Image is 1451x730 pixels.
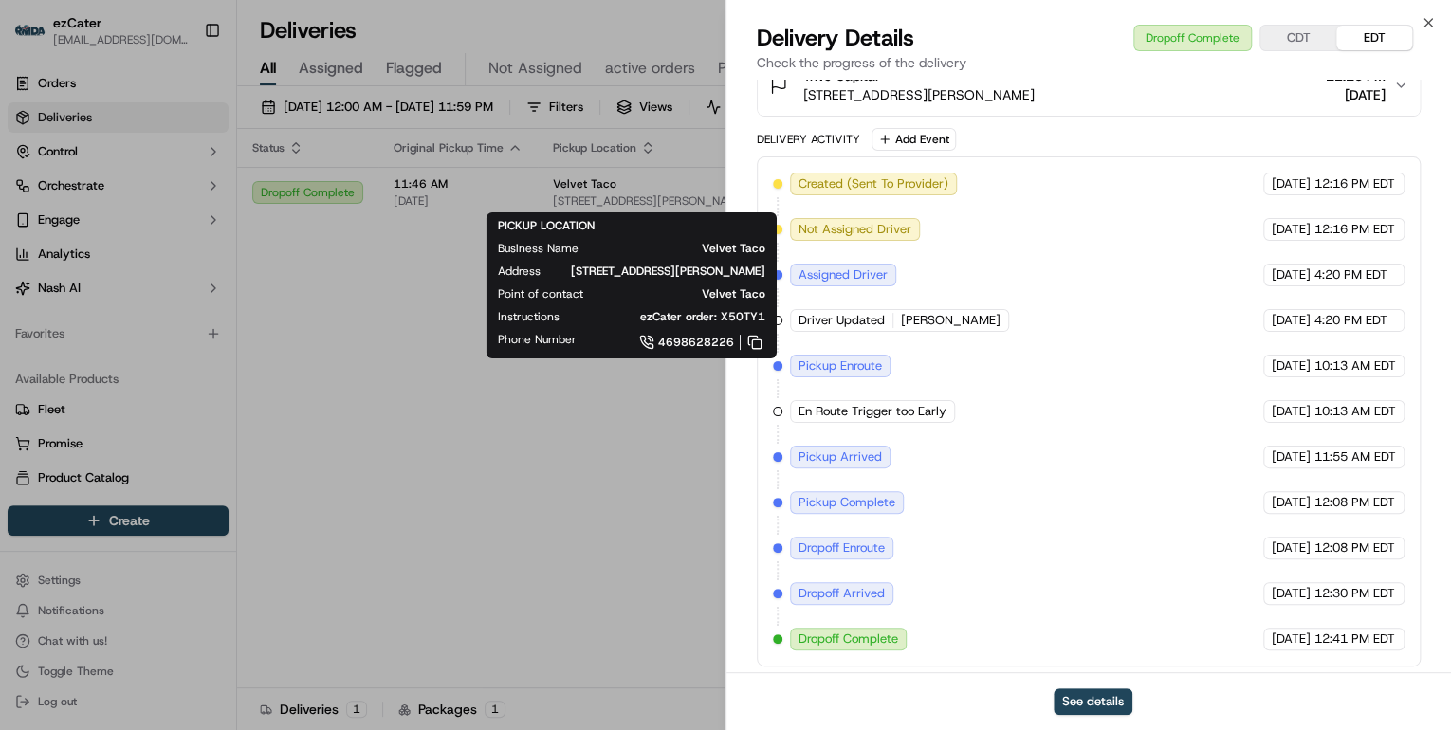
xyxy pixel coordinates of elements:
[1272,403,1311,420] span: [DATE]
[1314,585,1395,602] span: 12:30 PM EDT
[134,320,230,336] a: Powered byPylon
[322,187,345,210] button: Start new chat
[799,266,888,283] span: Assigned Driver
[614,286,765,301] span: Velvet Taco
[609,241,765,256] span: Velvet Taco
[799,175,948,192] span: Created (Sent To Provider)
[19,277,34,292] div: 📗
[758,55,1420,116] button: Trive Capital[STREET_ADDRESS][PERSON_NAME]12:15 PM[DATE]
[757,132,860,147] div: Delivery Activity
[64,181,311,200] div: Start new chat
[803,85,1035,104] span: [STREET_ADDRESS][PERSON_NAME]
[1272,266,1311,283] span: [DATE]
[1272,312,1311,329] span: [DATE]
[498,241,579,256] span: Business Name
[799,357,882,374] span: Pickup Enroute
[49,122,341,142] input: Got a question? Start typing here...
[607,332,765,353] a: 4698628226
[1314,403,1396,420] span: 10:13 AM EDT
[1260,26,1336,50] button: CDT
[498,218,595,233] span: PICKUP LOCATION
[1314,221,1395,238] span: 12:16 PM EDT
[19,19,57,57] img: Nash
[799,448,882,465] span: Pickup Arrived
[1272,175,1311,192] span: [DATE]
[1326,85,1386,104] span: [DATE]
[64,200,240,215] div: We're available if you need us!
[799,312,885,329] span: Driver Updated
[1314,175,1395,192] span: 12:16 PM EDT
[1272,494,1311,511] span: [DATE]
[1314,539,1395,557] span: 12:08 PM EDT
[1272,448,1311,465] span: [DATE]
[571,264,765,279] span: [STREET_ADDRESS][PERSON_NAME]
[1272,539,1311,557] span: [DATE]
[1054,688,1132,715] button: See details
[1314,357,1396,374] span: 10:13 AM EDT
[160,277,175,292] div: 💻
[179,275,304,294] span: API Documentation
[1272,221,1311,238] span: [DATE]
[799,630,898,648] span: Dropoff Complete
[498,332,577,347] span: Phone Number
[1314,630,1395,648] span: 12:41 PM EDT
[189,321,230,336] span: Pylon
[11,267,153,301] a: 📗Knowledge Base
[1314,266,1387,283] span: 4:20 PM EDT
[1272,357,1311,374] span: [DATE]
[498,264,541,279] span: Address
[1336,26,1412,50] button: EDT
[38,275,145,294] span: Knowledge Base
[19,181,53,215] img: 1736555255976-a54dd68f-1ca7-489b-9aae-adbdc363a1c4
[1314,448,1396,465] span: 11:55 AM EDT
[799,403,946,420] span: En Route Trigger too Early
[19,76,345,106] p: Welcome 👋
[1314,312,1387,329] span: 4:20 PM EDT
[901,312,1001,329] span: [PERSON_NAME]
[1272,630,1311,648] span: [DATE]
[757,23,914,53] span: Delivery Details
[498,286,583,301] span: Point of contact
[872,128,956,151] button: Add Event
[658,335,734,350] span: 4698628226
[1272,585,1311,602] span: [DATE]
[1314,494,1395,511] span: 12:08 PM EDT
[590,309,765,324] span: ezCater order: X50TY1
[153,267,312,301] a: 💻API Documentation
[799,539,885,557] span: Dropoff Enroute
[799,494,895,511] span: Pickup Complete
[498,309,560,324] span: Instructions
[757,53,1421,72] p: Check the progress of the delivery
[799,585,885,602] span: Dropoff Arrived
[799,221,911,238] span: Not Assigned Driver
